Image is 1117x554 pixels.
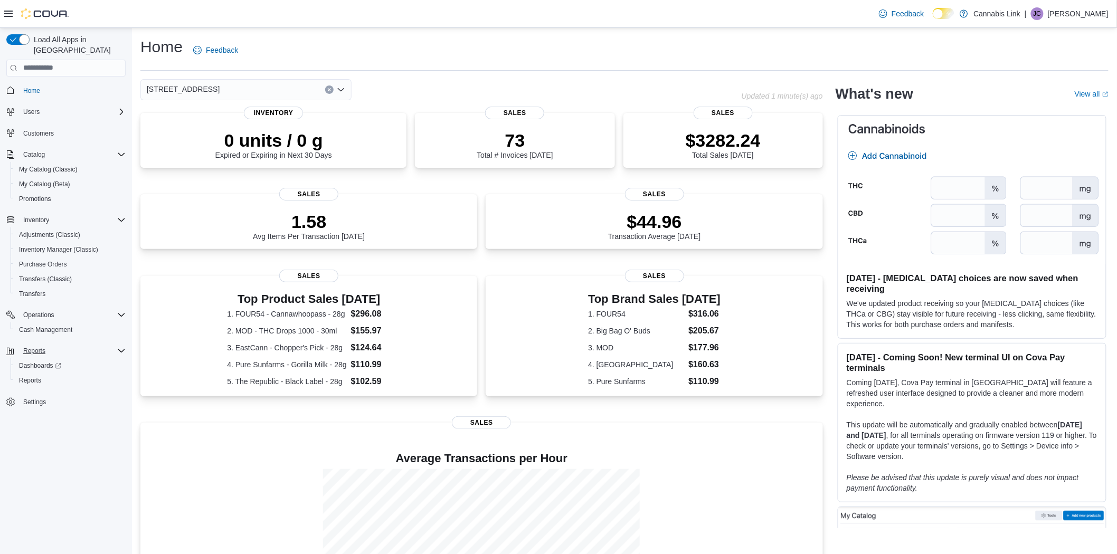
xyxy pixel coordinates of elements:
span: Customers [19,127,126,140]
input: Dark Mode [933,8,955,19]
button: Open list of options [337,85,345,94]
span: Inventory Manager (Classic) [19,245,98,254]
dd: $102.59 [351,375,391,388]
button: My Catalog (Beta) [11,177,130,192]
a: Settings [19,396,50,408]
span: Customers [23,129,54,138]
span: Sales [279,188,338,200]
button: Reports [11,373,130,388]
div: Total Sales [DATE] [686,130,761,159]
span: Inventory Manager (Classic) [15,243,126,256]
dt: 2. Big Bag O' Buds [588,326,684,336]
span: Sales [625,270,684,282]
span: Sales [625,188,684,200]
span: [STREET_ADDRESS] [147,83,220,95]
dd: $316.06 [688,308,721,320]
dd: $155.97 [351,324,391,337]
span: Catalog [19,148,126,161]
button: Reports [2,343,130,358]
h3: [DATE] - Coming Soon! New terminal UI on Cova Pay terminals [847,352,1097,373]
dt: 1. FOUR54 [588,309,684,319]
dt: 3. EastCann - Chopper's Pick - 28g [227,342,346,353]
a: Transfers [15,288,50,300]
p: 73 [477,130,553,151]
div: Avg Items Per Transaction [DATE] [253,211,365,241]
button: Catalog [19,148,49,161]
button: Inventory Manager (Classic) [11,242,130,257]
a: My Catalog (Classic) [15,163,82,176]
span: Transfers [15,288,126,300]
dt: 5. Pure Sunfarms [588,376,684,387]
button: Transfers [11,286,130,301]
span: Reports [23,347,45,355]
span: Settings [19,395,126,408]
span: Load All Apps in [GEOGRAPHIC_DATA] [30,34,126,55]
div: James Clymans [1031,7,1044,20]
button: Purchase Orders [11,257,130,272]
button: Clear input [325,85,334,94]
span: Sales [279,270,338,282]
dd: $296.08 [351,308,391,320]
span: Catalog [23,150,45,159]
h3: Top Brand Sales [DATE] [588,293,721,305]
button: Customers [2,126,130,141]
span: Home [23,87,40,95]
span: Home [19,84,126,97]
span: My Catalog (Classic) [19,165,78,174]
dt: 3. MOD [588,342,684,353]
dd: $177.96 [688,341,721,354]
button: Operations [2,308,130,322]
p: This update will be automatically and gradually enabled between , for all terminals operating on ... [847,419,1097,462]
p: Updated 1 minute(s) ago [742,92,823,100]
span: Feedback [206,45,238,55]
span: Adjustments (Classic) [15,228,126,241]
button: My Catalog (Classic) [11,162,130,177]
button: Reports [19,345,50,357]
span: Inventory [19,214,126,226]
dd: $110.99 [351,358,391,371]
dt: 4. Pure Sunfarms - Gorilla Milk - 28g [227,359,346,370]
p: 0 units / 0 g [215,130,332,151]
p: $3282.24 [686,130,761,151]
span: Promotions [19,195,51,203]
button: Catalog [2,147,130,162]
dt: 1. FOUR54 - Cannawhoopass - 28g [227,309,346,319]
div: Expired or Expiring in Next 30 Days [215,130,332,159]
button: Settings [2,394,130,409]
h2: What's new [836,85,913,102]
a: Inventory Manager (Classic) [15,243,102,256]
a: Feedback [875,3,928,24]
a: Transfers (Classic) [15,273,76,285]
a: Cash Management [15,323,77,336]
span: Settings [23,398,46,406]
dd: $205.67 [688,324,721,337]
a: Dashboards [15,359,65,372]
p: Coming [DATE], Cova Pay terminal in [GEOGRAPHIC_DATA] will feature a refreshed user interface des... [847,377,1097,409]
span: Feedback [892,8,924,19]
a: Dashboards [11,358,130,373]
span: My Catalog (Beta) [19,180,70,188]
a: View allExternal link [1075,90,1109,98]
img: Cova [21,8,69,19]
h3: [DATE] - [MEDICAL_DATA] choices are now saved when receiving [847,273,1097,294]
span: Transfers (Classic) [19,275,72,283]
a: My Catalog (Beta) [15,178,74,190]
button: Operations [19,309,59,321]
span: Transfers (Classic) [15,273,126,285]
a: Reports [15,374,45,387]
span: Cash Management [19,326,72,334]
em: Please be advised that this update is purely visual and does not impact payment functionality. [847,473,1079,492]
nav: Complex example [6,79,126,437]
button: Users [19,106,44,118]
span: Inventory [23,216,49,224]
span: Sales [485,107,544,119]
span: Reports [15,374,126,387]
h3: Top Product Sales [DATE] [227,293,391,305]
button: Transfers (Classic) [11,272,130,286]
dd: $124.64 [351,341,391,354]
span: Operations [23,311,54,319]
button: Users [2,104,130,119]
p: | [1025,7,1027,20]
button: Cash Management [11,322,130,337]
